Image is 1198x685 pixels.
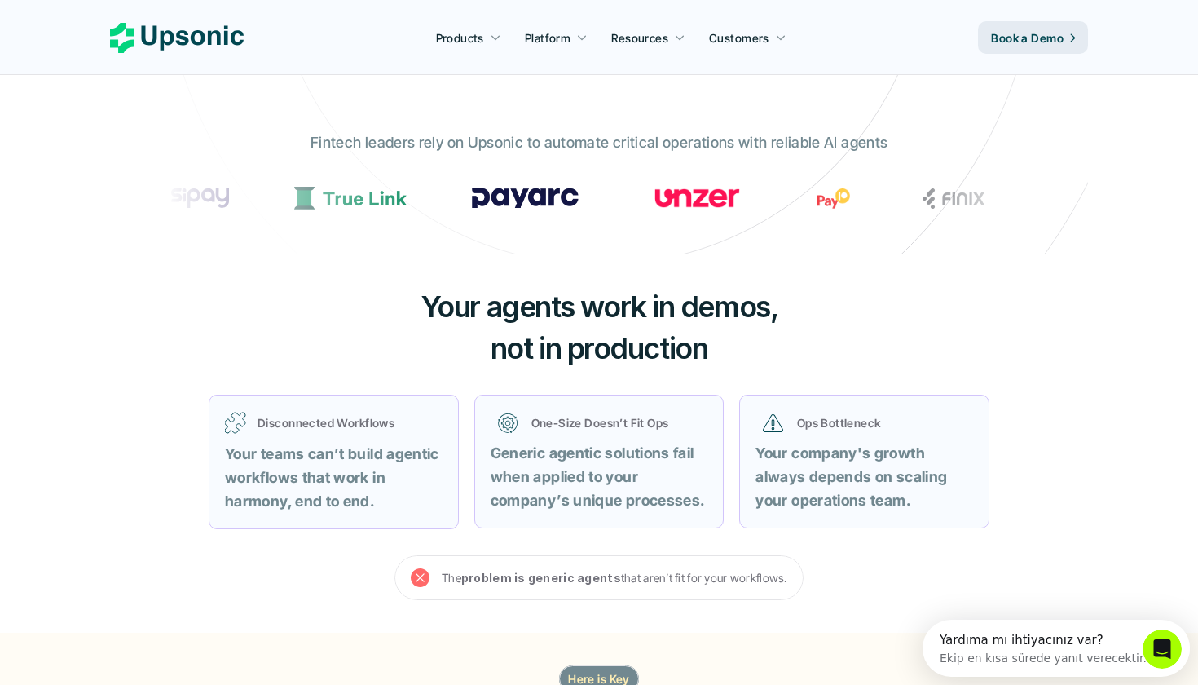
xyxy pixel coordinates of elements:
[421,289,778,325] span: Your agents work in demos,
[258,414,443,431] p: Disconnected Workflows
[17,27,224,44] div: Ekip en kısa sürede yanıt verecektir.
[225,445,443,510] strong: Your teams can’t build agentic workflows that work in harmony, end to end.
[709,29,769,46] p: Customers
[978,21,1088,54] a: Book a Demo
[7,7,272,51] div: Intercom Messenger uygulamasını aç
[525,29,570,46] p: Platform
[611,29,668,46] p: Resources
[991,29,1064,46] p: Book a Demo
[755,444,950,509] strong: Your company's growth always depends on scaling your operations team.
[1143,630,1182,669] iframe: Intercom live chat
[17,14,224,27] div: Yardıma mı ihtiyacınız var?
[797,414,967,431] p: Ops Bottleneck
[461,571,621,585] strong: problem is generic agents
[436,29,484,46] p: Products
[491,330,708,366] span: not in production
[426,23,511,52] a: Products
[491,444,705,509] strong: Generic agentic solutions fail when applied to your company’s unique processes.
[923,620,1190,677] iframe: Intercom live chat keşif başlatıcısı
[311,131,887,155] p: Fintech leaders rely on Upsonic to automate critical operations with reliable AI agents
[442,568,787,588] p: The that aren’t fit for your workflows.
[531,414,701,431] p: One-Size Doesn’t Fit Ops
